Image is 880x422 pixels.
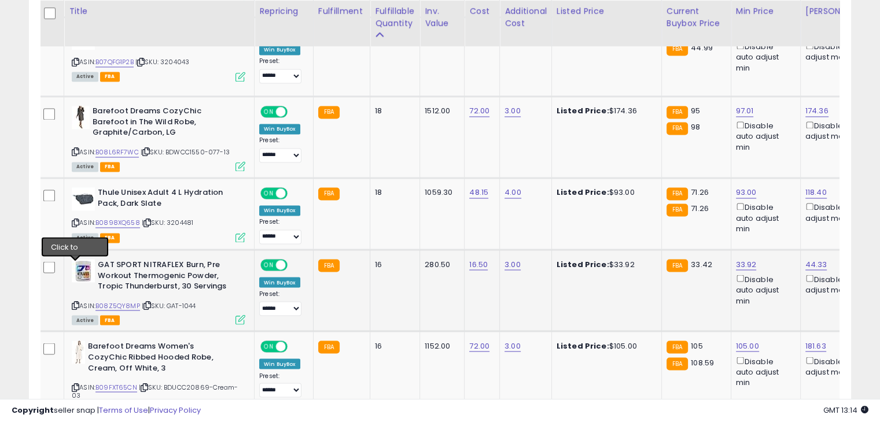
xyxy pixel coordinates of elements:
a: Privacy Policy [150,405,201,416]
span: FBA [100,315,120,325]
div: Win BuyBox [259,45,300,55]
span: FBA [100,233,120,243]
small: FBA [667,259,688,272]
img: 217Od6hRodL._SL40_.jpg [72,340,85,364]
a: B09FXT65CN [95,382,137,392]
div: $105.00 [557,340,653,351]
div: Fulfillable Quantity [375,5,415,29]
small: FBA [318,106,340,119]
a: 72.00 [469,340,489,351]
div: Disable auto adjust min [736,354,791,388]
span: OFF [286,342,304,351]
span: 95 [691,105,700,116]
b: Listed Price: [557,105,609,116]
div: Disable auto adjust max [805,354,870,377]
div: Repricing [259,5,308,17]
small: FBA [667,340,688,353]
small: FBA [318,340,340,353]
div: Inv. value [425,5,459,29]
span: 71.26 [691,203,709,214]
a: 48.15 [469,187,488,198]
div: $174.36 [557,106,653,116]
a: 118.40 [805,187,827,198]
span: FBA [100,72,120,82]
div: Disable auto adjust min [736,201,791,234]
small: FBA [667,357,688,370]
a: B08Z5QY8MP [95,301,140,310]
span: ON [262,188,276,198]
div: ASIN: [72,259,245,323]
b: Listed Price: [557,187,609,198]
div: Listed Price [557,5,657,17]
div: 1059.30 [425,187,455,198]
small: FBA [667,122,688,135]
a: 4.00 [505,187,521,198]
a: B08L6RF7WC [95,147,139,157]
span: 98 [691,121,700,132]
div: Win BuyBox [259,277,300,287]
strong: Copyright [12,405,54,416]
div: Title [69,5,249,17]
div: Preset: [259,136,304,162]
div: Preset: [259,57,304,83]
span: 33.42 [691,258,712,269]
a: 105.00 [736,340,759,351]
div: 280.50 [425,259,455,269]
div: seller snap | | [12,405,201,416]
a: 93.00 [736,187,757,198]
span: All listings currently available for purchase on Amazon [72,72,98,82]
div: ASIN: [72,106,245,170]
span: ON [262,260,276,270]
span: 44.99 [691,42,713,53]
span: ON [262,342,276,351]
span: 2025-08-15 13:14 GMT [823,405,868,416]
b: GAT SPORT NITRAFLEX Burn, Pre Workout Thermogenic Powder, Tropic Thunderburst, 30 Servings [98,259,238,294]
a: 72.00 [469,105,489,117]
b: Barefoot Dreams Women's CozyChic Ribbed Hooded Robe, Cream, Off White, 3 [88,340,229,376]
span: 71.26 [691,187,709,198]
span: FBA [100,162,120,172]
div: Disable auto adjust min [736,272,791,306]
span: | SKU: GAT-1044 [142,301,196,310]
div: $93.00 [557,187,653,198]
span: OFF [286,107,304,117]
span: | SKU: 3204043 [135,57,189,66]
img: 51qiIW45yAL._SL40_.jpg [72,259,95,282]
span: | SKU: BDWCC1550-077-13 [141,147,230,157]
span: ON [262,107,276,117]
div: 18 [375,106,411,116]
div: Disable auto adjust max [805,119,870,142]
div: Disable auto adjust min [736,40,791,73]
a: Terms of Use [99,405,148,416]
a: 3.00 [505,340,521,351]
b: Barefoot Dreams CozyChic Barefoot in The Wild Robe, Graphite/Carbon, LG [93,106,233,141]
b: Listed Price: [557,340,609,351]
div: Min Price [736,5,796,17]
b: Listed Price: [557,258,609,269]
a: 97.01 [736,105,754,117]
div: 18 [375,187,411,198]
div: Win BuyBox [259,124,300,134]
div: 1512.00 [425,106,455,116]
div: Preset: [259,290,304,316]
small: FBA [667,43,688,55]
div: Additional Cost [505,5,547,29]
span: 105 [691,340,702,351]
a: 16.50 [469,258,488,270]
a: 3.00 [505,258,521,270]
div: 16 [375,259,411,269]
div: 16 [375,340,411,351]
small: FBA [318,259,340,272]
div: [PERSON_NAME] [805,5,874,17]
div: Disable auto adjust max [805,40,870,62]
span: | SKU: 3204481 [142,218,193,227]
span: All listings currently available for purchase on Amazon [72,315,98,325]
div: Preset: [259,372,304,398]
div: Cost [469,5,495,17]
a: B0898XQ658 [95,218,140,228]
div: ASIN: [72,27,245,80]
img: 417JS0CUrsL._SL40_.jpg [72,106,90,129]
div: Win BuyBox [259,358,300,369]
div: Fulfillment [318,5,365,17]
div: Current Buybox Price [667,5,726,29]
